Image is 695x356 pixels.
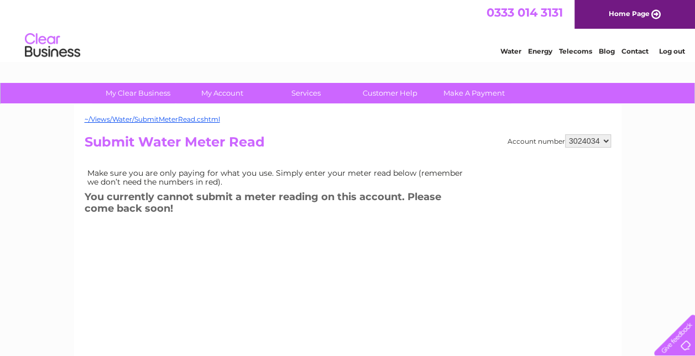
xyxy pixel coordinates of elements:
a: Services [260,83,352,103]
a: Contact [621,47,649,55]
a: Telecoms [559,47,592,55]
img: logo.png [24,29,81,62]
td: Make sure you are only paying for what you use. Simply enter your meter read below (remember we d... [85,166,472,189]
a: Log out [659,47,684,55]
div: Account number [508,134,611,148]
h3: You currently cannot submit a meter reading on this account. Please come back soon! [85,189,472,219]
a: Water [500,47,521,55]
a: My Clear Business [92,83,184,103]
a: Customer Help [344,83,436,103]
a: Blog [599,47,615,55]
a: ~/Views/Water/SubmitMeterRead.cshtml [85,115,220,123]
a: Make A Payment [429,83,520,103]
h2: Submit Water Meter Read [85,134,611,155]
a: 0333 014 3131 [487,6,563,19]
a: Energy [528,47,552,55]
a: My Account [176,83,268,103]
div: Clear Business is a trading name of Verastar Limited (registered in [GEOGRAPHIC_DATA] No. 3667643... [87,6,609,54]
